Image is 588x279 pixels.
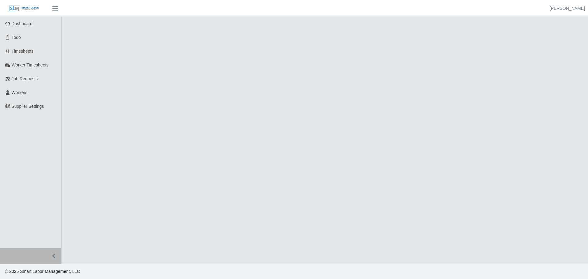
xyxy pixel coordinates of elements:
[12,35,21,40] span: Todo
[550,5,585,12] a: [PERSON_NAME]
[12,90,28,95] span: Workers
[5,269,80,274] span: © 2025 Smart Labor Management, LLC
[12,76,38,81] span: Job Requests
[12,104,44,109] span: Supplier Settings
[9,5,39,12] img: SLM Logo
[12,62,48,67] span: Worker Timesheets
[12,49,34,54] span: Timesheets
[12,21,33,26] span: Dashboard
